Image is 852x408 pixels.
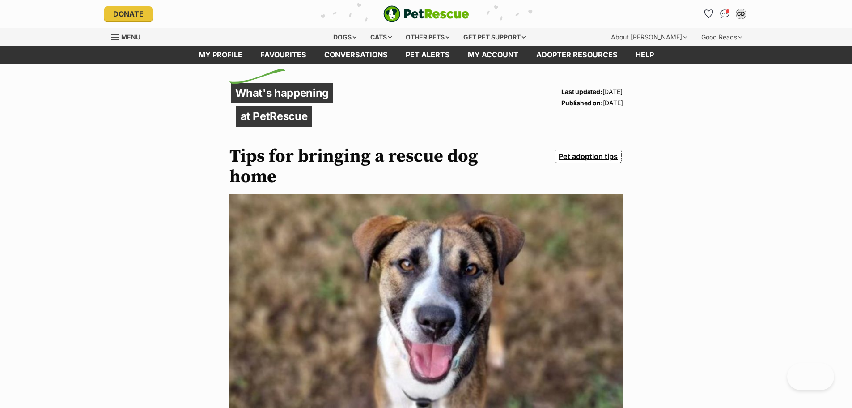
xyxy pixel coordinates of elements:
a: Conversations [718,7,732,21]
p: What's happening [231,83,334,103]
p: [DATE] [561,97,623,108]
img: decorative flick [229,69,285,84]
a: conversations [315,46,397,64]
img: logo-e224e6f780fb5917bec1dbf3a21bbac754714ae5b6737aabdf751b685950b380.svg [383,5,469,22]
a: PetRescue [383,5,469,22]
strong: Last updated: [561,88,602,95]
a: Favourites [251,46,315,64]
a: Adopter resources [527,46,627,64]
button: My account [734,7,748,21]
h1: Tips for bringing a rescue dog home [229,146,485,187]
a: Pet alerts [397,46,459,64]
strong: Published on: [561,99,602,107]
a: Pet adoption tips [555,150,621,163]
a: Donate [104,6,153,21]
a: Help [627,46,663,64]
a: My account [459,46,527,64]
div: Cats [364,28,398,46]
div: About [PERSON_NAME] [605,28,693,46]
a: Menu [111,28,147,44]
div: Dogs [327,28,363,46]
img: chat-41dd97257d64d25036548639549fe6c8038ab92f7586957e7f3b1b290dea8141.svg [720,9,729,18]
div: Other pets [399,28,456,46]
p: at PetRescue [236,106,312,127]
a: Favourites [702,7,716,21]
div: Get pet support [457,28,532,46]
iframe: Help Scout Beacon - Open [787,363,834,390]
ul: Account quick links [702,7,748,21]
p: [DATE] [561,86,623,97]
div: CD [737,9,746,18]
span: Menu [121,33,140,41]
div: Good Reads [695,28,748,46]
a: My profile [190,46,251,64]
